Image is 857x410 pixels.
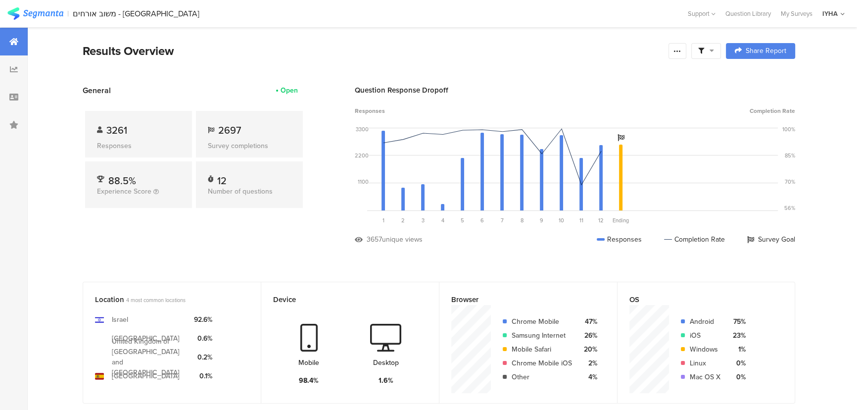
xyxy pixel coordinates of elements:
[422,216,425,224] span: 3
[690,358,720,368] div: Linux
[746,48,786,54] span: Share Report
[451,294,589,305] div: Browser
[194,371,212,381] div: 0.1%
[688,6,715,21] div: Support
[611,216,631,224] div: Ending
[597,234,642,245] div: Responses
[112,371,180,381] div: [GEOGRAPHIC_DATA]
[217,173,227,183] div: 12
[208,141,291,151] div: Survey completions
[728,358,746,368] div: 0%
[501,216,504,224] span: 7
[379,375,393,386] div: 1.6%
[382,234,423,245] div: unique views
[367,234,382,245] div: 3657
[441,216,444,224] span: 4
[664,234,725,245] div: Completion Rate
[728,372,746,382] div: 0%
[728,330,746,341] div: 23%
[785,178,795,186] div: 70%
[112,333,180,344] div: [GEOGRAPHIC_DATA]
[580,330,597,341] div: 26%
[373,358,399,368] div: Desktop
[112,314,128,325] div: Israel
[126,296,186,304] span: 4 most common locations
[512,372,572,382] div: Other
[73,9,199,18] div: משוב אורחים - [GEOGRAPHIC_DATA]
[97,141,180,151] div: Responses
[208,186,273,197] span: Number of questions
[618,134,624,141] i: Survey Goal
[690,330,720,341] div: iOS
[106,123,127,138] span: 3261
[690,316,720,327] div: Android
[281,85,298,96] div: Open
[540,216,543,224] span: 9
[461,216,464,224] span: 5
[95,294,233,305] div: Location
[750,106,795,115] span: Completion Rate
[598,216,604,224] span: 12
[355,85,795,96] div: Question Response Dropoff
[512,358,572,368] div: Chrome Mobile iOS
[401,216,405,224] span: 2
[747,234,795,245] div: Survey Goal
[629,294,766,305] div: OS
[521,216,524,224] span: 8
[690,344,720,355] div: Windows
[299,375,319,386] div: 98.4%
[218,123,241,138] span: 2697
[194,352,212,362] div: 0.2%
[355,152,369,159] div: 2200
[728,344,746,355] div: 1%
[194,314,212,325] div: 92.6%
[480,216,484,224] span: 6
[83,85,111,96] span: General
[83,42,664,60] div: Results Overview
[782,125,795,133] div: 100%
[355,106,385,115] span: Responses
[728,316,746,327] div: 75%
[7,7,63,20] img: segmanta logo
[112,336,186,378] div: United Kingdom of [GEOGRAPHIC_DATA] and [GEOGRAPHIC_DATA]
[512,316,572,327] div: Chrome Mobile
[720,9,776,18] a: Question Library
[273,294,411,305] div: Device
[580,344,597,355] div: 20%
[822,9,838,18] div: IYHA
[108,173,136,188] span: 88.5%
[67,8,69,19] div: |
[97,186,151,197] span: Experience Score
[784,204,795,212] div: 56%
[580,316,597,327] div: 47%
[580,358,597,368] div: 2%
[512,344,572,355] div: Mobile Safari
[559,216,564,224] span: 10
[356,125,369,133] div: 3300
[776,9,817,18] a: My Surveys
[579,216,583,224] span: 11
[785,152,795,159] div: 85%
[358,178,369,186] div: 1100
[382,216,384,224] span: 1
[194,333,212,344] div: 0.6%
[512,330,572,341] div: Samsung Internet
[298,358,319,368] div: Mobile
[580,372,597,382] div: 4%
[690,372,720,382] div: Mac OS X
